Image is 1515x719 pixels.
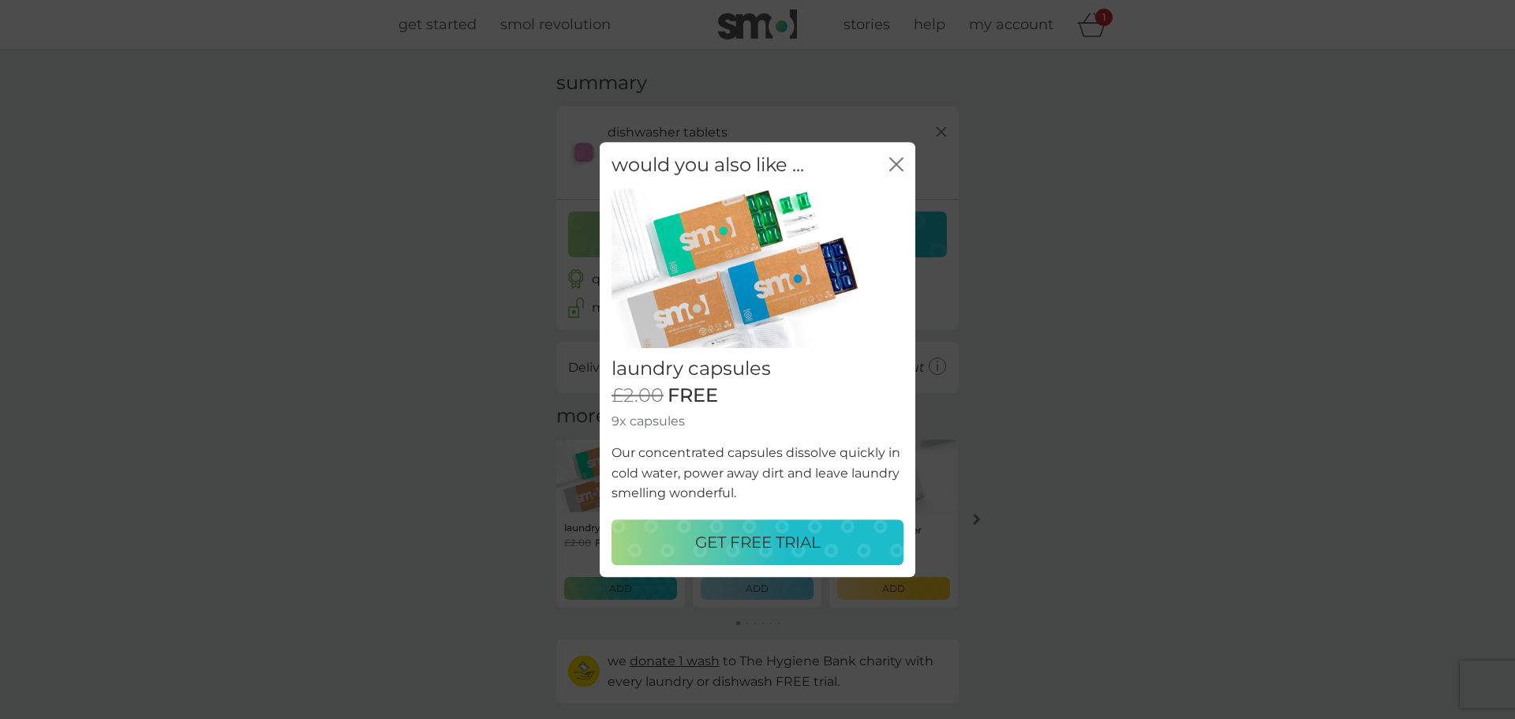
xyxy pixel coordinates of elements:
span: FREE [668,384,718,407]
button: close [889,157,903,174]
p: GET FREE TRIAL [695,530,821,555]
p: 9x capsules [612,411,903,432]
h2: would you also like ... [612,154,804,177]
span: £2.00 [612,384,664,407]
h2: laundry capsules [612,358,903,380]
button: GET FREE TRIAL [612,519,903,565]
p: Our concentrated capsules dissolve quickly in cold water, power away dirt and leave laundry smell... [612,443,903,504]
